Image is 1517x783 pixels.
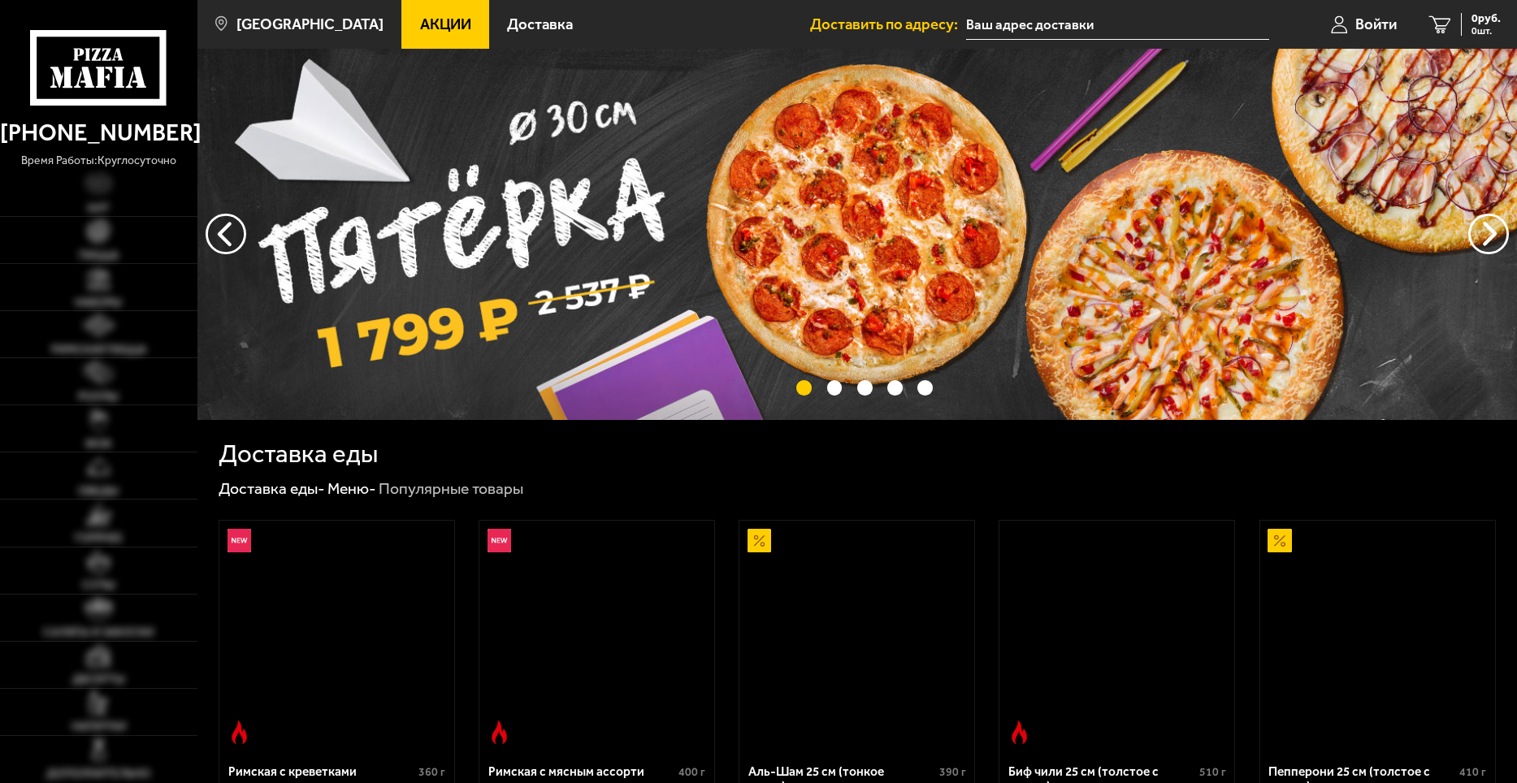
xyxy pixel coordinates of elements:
span: Войти [1355,17,1397,32]
span: Роллы [78,391,119,402]
a: АкционныйПепперони 25 см (толстое с сыром) [1260,521,1495,752]
a: Меню- [327,479,376,498]
span: 360 г [418,765,445,779]
span: Дополнительно [46,768,150,779]
span: 410 г [1459,765,1486,779]
span: Десерты [72,673,125,685]
span: 400 г [678,765,705,779]
div: Римская с креветками [228,764,415,780]
img: Новинка [228,529,251,552]
span: [GEOGRAPHIC_DATA] [236,17,384,32]
span: 390 г [939,765,966,779]
a: АкционныйАль-Шам 25 см (тонкое тесто) [739,521,974,752]
img: Акционный [1268,529,1291,552]
span: Пицца [79,249,119,261]
span: Обеды [78,485,119,496]
button: точки переключения [857,380,873,396]
a: Доставка еды- [219,479,325,498]
input: Ваш адрес доставки [966,10,1269,40]
span: Горячее [75,532,123,543]
span: Хит [87,202,110,214]
span: 0 руб. [1471,13,1501,24]
button: точки переключения [827,380,843,396]
span: Доставить по адресу: [810,17,966,32]
a: Острое блюдоБиф чили 25 см (толстое с сыром) [999,521,1234,752]
a: НовинкаОстрое блюдоРимская с мясным ассорти [479,521,714,752]
img: Острое блюдо [228,720,251,744]
a: НовинкаОстрое блюдоРимская с креветками [219,521,454,752]
button: следующий [206,214,246,254]
img: Новинка [488,529,511,552]
img: Острое блюдо [1008,720,1031,744]
span: 0 шт. [1471,26,1501,36]
div: Популярные товары [379,478,523,499]
span: Акции [420,17,471,32]
button: точки переключения [917,380,933,396]
span: WOK [85,438,112,449]
button: точки переключения [887,380,903,396]
span: 510 г [1199,765,1226,779]
button: точки переключения [796,380,812,396]
button: предыдущий [1468,214,1509,254]
img: Акционный [748,529,771,552]
span: Салаты и закуски [43,626,154,638]
h1: Доставка еды [219,441,378,466]
span: Супы [82,579,115,590]
span: Напитки [72,720,126,732]
div: Римская с мясным ассорти [488,764,675,780]
img: Острое блюдо [488,720,511,744]
span: Римская пицца [51,344,146,355]
span: Наборы [75,296,122,308]
span: Доставка [507,17,573,32]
